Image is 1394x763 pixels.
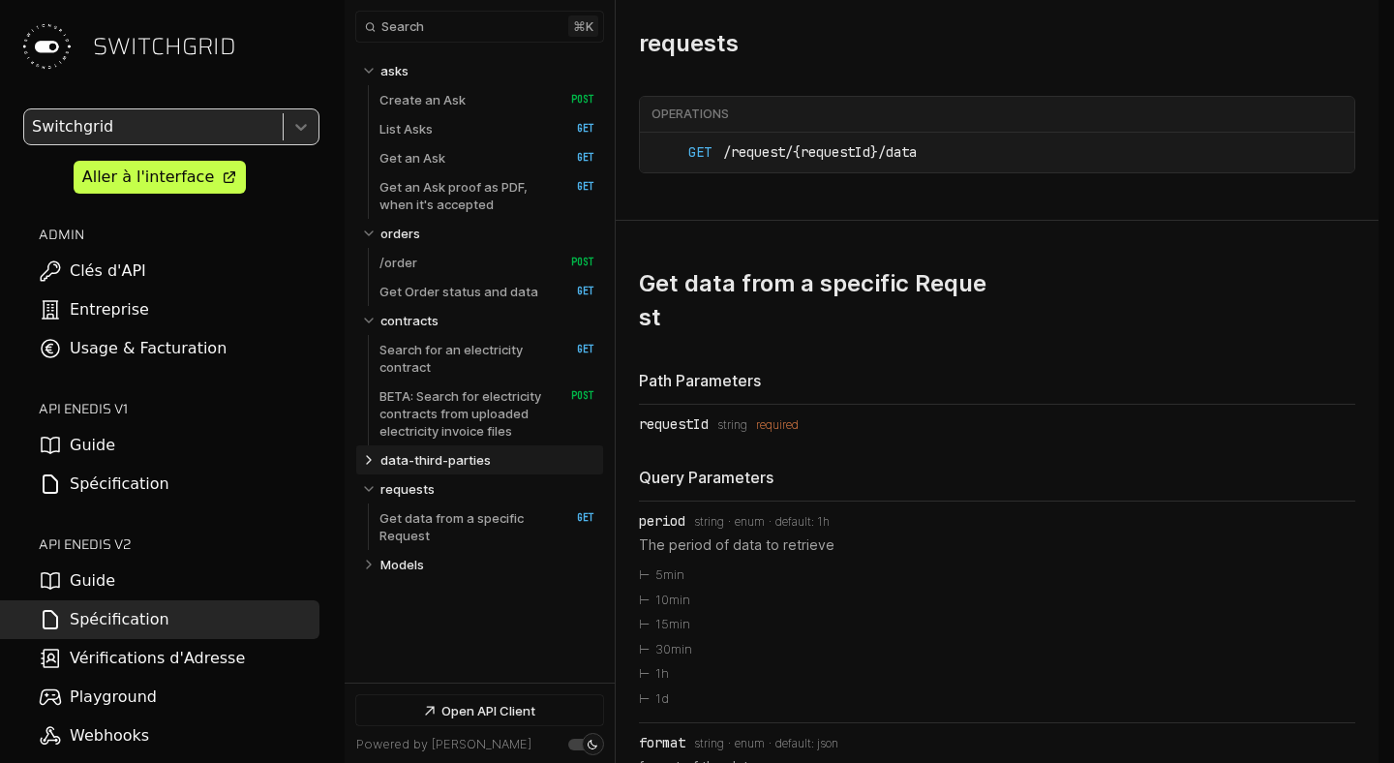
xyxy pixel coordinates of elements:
[379,387,551,440] p: BETA: Search for electricity contracts from uploaded electricity invoice files
[557,285,594,298] span: GET
[82,166,214,189] div: Aller à l'interface
[379,283,538,300] p: Get Order status and data
[717,418,747,432] span: string
[356,737,531,751] a: Powered by [PERSON_NAME]
[380,451,491,469] p: data-third-parties
[817,515,830,529] span: 1h
[587,739,598,750] div: Set light mode
[639,416,709,432] div: requestId
[557,511,594,525] span: GET
[756,418,799,432] div: required
[694,515,724,529] span: string
[735,515,765,529] span: enum
[379,381,594,445] a: BETA: Search for electricity contracts from uploaded electricity invoice files POST
[356,695,603,725] a: Open API Client
[379,504,594,550] a: Get data from a specific Request GET
[379,120,433,137] p: List Asks
[379,254,417,271] p: /order
[380,474,595,504] a: requests
[557,389,594,403] span: POST
[652,142,1343,164] a: GET/request/{requestId}/data
[817,737,838,750] span: json
[557,256,594,269] span: POST
[639,467,1355,489] div: Query Parameters
[557,93,594,107] span: POST
[639,612,1355,637] li: 15min
[380,556,424,573] p: Models
[639,513,685,529] div: period
[379,149,445,167] p: Get an Ask
[39,399,319,418] h2: API ENEDIS v1
[639,269,986,331] h3: Get data from a specific Request
[380,445,595,474] a: data-third-parties
[735,737,765,750] span: enum
[379,277,594,306] a: Get Order status and data GET
[381,19,424,34] span: Search
[39,225,319,244] h2: ADMIN
[380,219,595,248] a: orders
[775,737,817,750] div: default:
[93,31,236,62] span: SWITCHGRID
[379,143,594,172] a: Get an Ask GET
[639,563,1355,588] li: 5min
[379,178,551,213] p: Get an Ask proof as PDF, when it's accepted
[723,142,917,164] span: /request/{requestId}/data
[652,142,712,164] span: GET
[557,343,594,356] span: GET
[379,248,594,277] a: /order POST
[639,687,1355,712] li: 1d
[15,15,77,77] img: Switchgrid Logo
[380,312,439,329] p: contracts
[557,122,594,136] span: GET
[379,335,594,381] a: Search for an electricity contract GET
[345,47,615,683] nav: Table of contents for Api
[379,509,551,544] p: Get data from a specific Request
[380,225,420,242] p: orders
[557,151,594,165] span: GET
[694,737,724,750] span: string
[379,91,466,108] p: Create an Ask
[639,370,1355,392] div: Path Parameters
[639,29,739,57] h2: requests
[380,62,409,79] p: asks
[775,515,817,529] div: default:
[379,172,594,219] a: Get an Ask proof as PDF, when it's accepted GET
[380,56,595,85] a: asks
[379,341,551,376] p: Search for an electricity contract
[639,534,1355,555] p: The period of data to retrieve
[557,180,594,194] span: GET
[380,550,595,579] a: Models
[639,588,1355,613] li: 10min
[380,306,595,335] a: contracts
[652,106,1351,123] div: Operations
[379,85,594,114] a: Create an Ask POST
[640,133,1354,173] ul: requests endpoints
[74,161,246,194] a: Aller à l'interface
[639,637,1355,662] li: 30min
[639,661,1355,687] li: 1h
[39,534,319,554] h2: API ENEDIS v2
[380,480,435,498] p: requests
[568,15,598,37] kbd: ⌘ k
[379,114,594,143] a: List Asks GET
[639,735,685,750] div: format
